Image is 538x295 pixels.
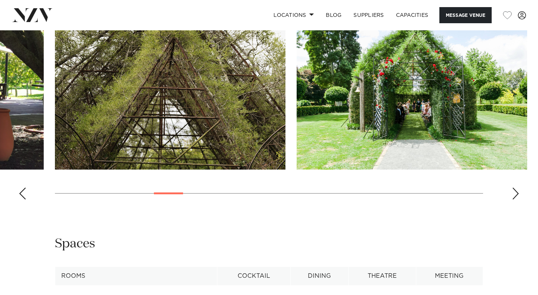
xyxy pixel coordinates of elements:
th: Dining [290,267,348,285]
a: Capacities [390,7,435,23]
a: SUPPLIERS [347,7,390,23]
img: nzv-logo.png [12,8,53,22]
button: Message Venue [439,7,492,23]
th: Rooms [55,267,217,285]
a: Locations [268,7,320,23]
h2: Spaces [55,235,95,252]
th: Meeting [416,267,483,285]
a: BLOG [320,7,347,23]
th: Cocktail [217,267,290,285]
th: Theatre [348,267,416,285]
